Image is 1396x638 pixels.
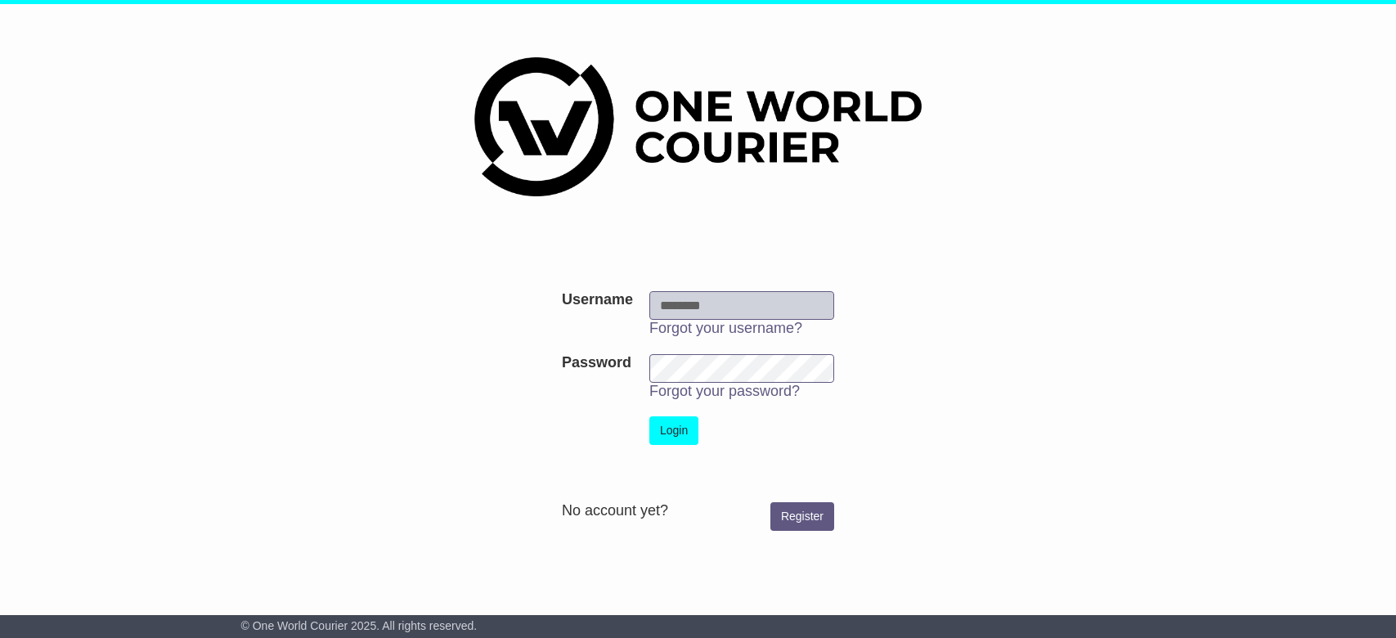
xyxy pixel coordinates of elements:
span: © One World Courier 2025. All rights reserved. [241,619,478,632]
label: Username [562,291,633,309]
img: One World [474,57,921,196]
a: Register [770,502,834,531]
a: Forgot your username? [649,320,802,336]
div: No account yet? [562,502,834,520]
a: Forgot your password? [649,383,800,399]
label: Password [562,354,631,372]
button: Login [649,416,698,445]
